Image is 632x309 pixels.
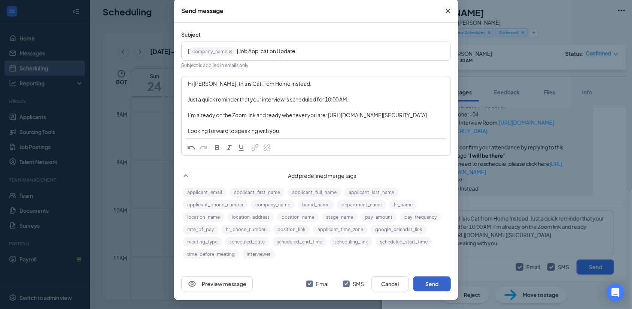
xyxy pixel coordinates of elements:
button: Send [413,276,451,291]
button: hr_phone_number [221,225,270,234]
span: Looking forward to speaking with you. [188,127,280,134]
button: time_before_meeting [183,249,239,259]
button: Link [249,142,261,154]
button: scheduled_end_time [272,237,327,246]
button: department_name [337,200,386,209]
button: position_name [277,212,319,222]
button: google_calendar_link [371,225,427,234]
svg: Cross [444,6,453,15]
button: scheduling_link [330,237,373,246]
svg: Eye [188,279,197,288]
button: applicant_full_name [288,188,341,197]
span: company_name‌‌‌‌ [189,47,237,56]
button: position_link [273,225,310,234]
svg: SmallChevronUp [181,171,190,180]
div: Add predefined merge tags [181,168,451,180]
button: brand_name [298,200,334,209]
button: applicant_time_zone [313,225,368,234]
button: company_name [251,200,295,209]
div: Edit text [182,42,450,60]
button: Underline [235,142,247,154]
span: SMS [350,280,367,288]
button: rate_of_pay [183,225,218,234]
button: Undo [185,142,197,154]
button: applicant_phone_number [183,200,248,209]
button: Remove Link [261,142,273,154]
button: Bold [211,142,223,154]
button: applicant_last_name [344,188,399,197]
svg: Cross [227,49,234,55]
button: location_address [227,212,274,222]
div: Open Intercom Messenger [607,284,625,302]
button: scheduled_date [225,237,269,246]
span: Email [313,280,332,288]
span: Subject [181,31,201,38]
button: hr_name [389,200,417,209]
button: applicant_first_name [230,188,285,197]
button: Italic [223,142,235,154]
span: I’m already on the Zoom link and ready whenever you are: [URL][DOMAIN_NAME][SECURITY_DATA] [188,112,427,118]
div: Send message [181,7,224,15]
button: EyePreview message [181,276,253,291]
button: scheduled_start_time [376,237,432,246]
span: ] Job Application Update [237,48,295,54]
button: pay_amount [361,212,397,222]
p: Subject is applied in emails only [181,62,451,69]
span: Hi [PERSON_NAME], this is Cat from Home Instead. [188,80,312,87]
button: meeting_type [183,237,222,246]
button: Cancel [371,276,409,291]
button: stage_name [322,212,358,222]
button: Redo [197,142,209,154]
span: Add predefined merge tags [193,172,451,179]
button: applicant_email [183,188,227,197]
div: Enter your message [182,77,450,138]
span: [ [188,48,189,54]
span: Just a quick reminder that your interview is scheduled for 10:00 AM. [188,96,349,103]
button: pay_frequency [400,212,441,222]
button: location_name [183,212,224,222]
button: interviewer [242,249,275,259]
